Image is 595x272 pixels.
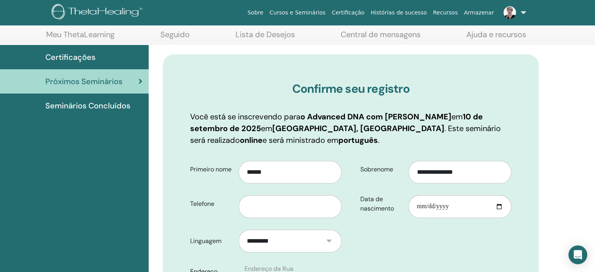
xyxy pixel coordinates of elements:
font: em [261,123,272,133]
a: Recursos [430,5,461,20]
font: Lista de Desejos [235,29,295,40]
font: online [240,135,262,145]
font: Certificação [332,9,364,16]
img: logo.png [52,4,145,22]
font: Sobrenome [360,165,393,173]
img: default.jpg [503,6,516,19]
font: [GEOGRAPHIC_DATA], [GEOGRAPHIC_DATA] [272,123,444,133]
font: Cursos e Seminários [270,9,325,16]
a: Ajuda e recursos [466,30,526,45]
font: Linguagem [190,237,221,245]
font: Seguido [160,29,190,40]
font: Recursos [433,9,458,16]
font: Ajuda e recursos [466,29,526,40]
font: Seminários Concluídos [45,101,130,111]
a: Lista de Desejos [235,30,295,45]
font: português [338,135,378,145]
font: e será ministrado em [262,135,338,145]
font: em [451,112,463,122]
a: Armazenar [461,5,497,20]
a: Histórias de sucesso [368,5,430,20]
font: o Advanced DNA com [PERSON_NAME] [300,112,451,122]
font: Confirme seu registro [292,81,410,96]
a: Meu ThetaLearning [46,30,115,45]
font: Certificações [45,52,95,62]
a: Seguido [160,30,190,45]
a: Cursos e Seminários [266,5,329,20]
font: . [378,135,379,145]
a: Certificação [329,5,367,20]
font: Primeiro nome [190,165,232,173]
font: Meu ThetaLearning [46,29,115,40]
font: Data de nascimento [360,195,394,213]
div: Open Intercom Messenger [568,245,587,264]
a: Sobre [244,5,266,20]
font: Telefone [190,200,214,208]
font: Histórias de sucesso [371,9,427,16]
a: Central de mensagens [341,30,421,45]
font: Central de mensagens [341,29,421,40]
font: Sobre [248,9,263,16]
font: Você está se inscrevendo para [190,112,300,122]
font: Armazenar [464,9,494,16]
font: Próximos Seminários [45,76,122,86]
